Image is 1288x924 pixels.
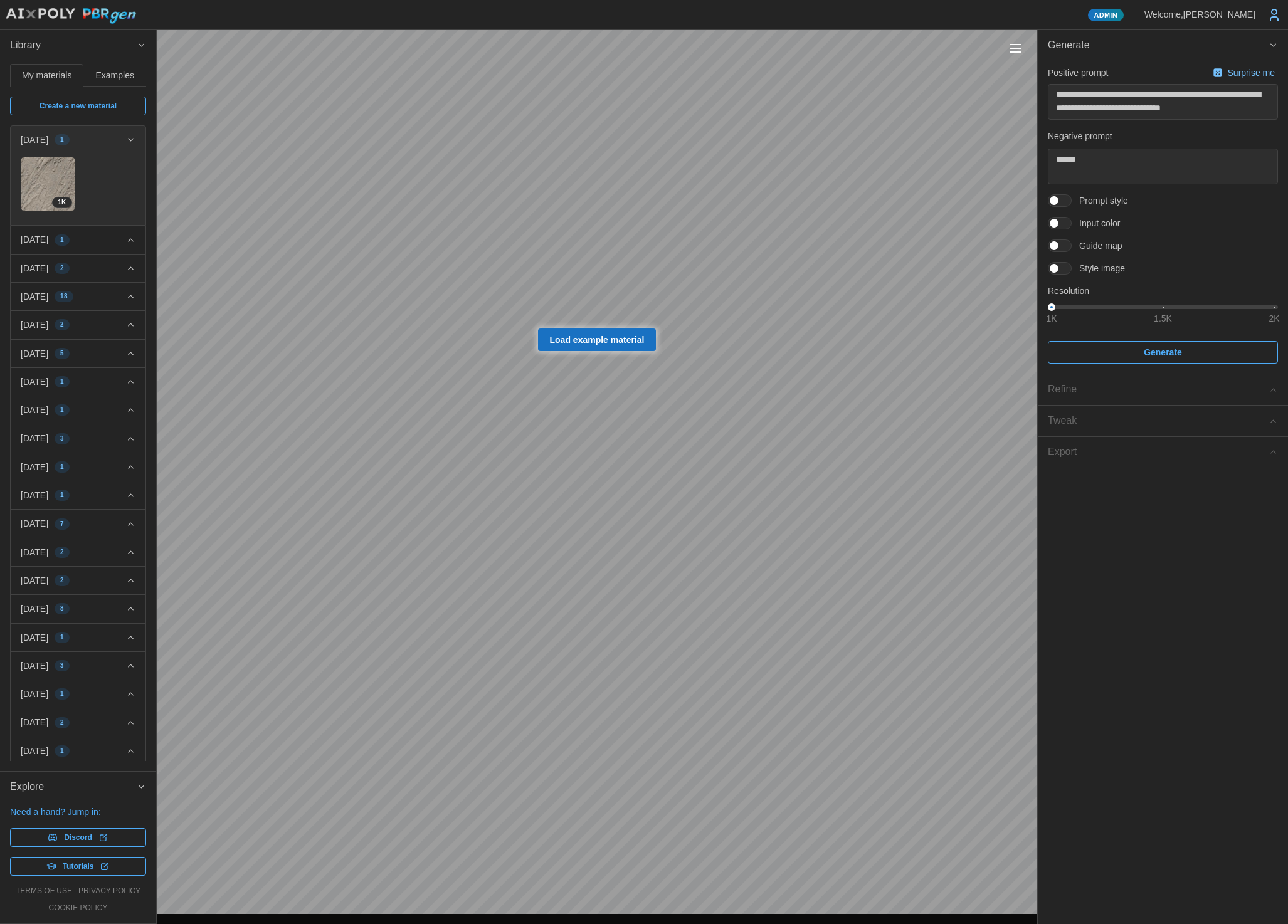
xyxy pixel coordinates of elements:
p: [DATE] [21,745,48,757]
div: Refine [1048,382,1269,397]
button: Generate [1048,341,1278,364]
span: Prompt style [1072,194,1128,207]
a: Discord [10,828,146,847]
p: [DATE] [21,659,48,672]
p: [DATE] [21,233,48,246]
span: 2 [60,547,64,557]
button: [DATE]1 [11,624,145,651]
button: [DATE]8 [11,595,145,622]
span: Export [1048,437,1269,468]
span: 1 [60,377,64,387]
span: Input color [1072,217,1120,229]
p: Resolution [1048,285,1278,297]
button: [DATE]1 [11,368,145,396]
button: Export [1038,437,1288,468]
a: cookie policy [48,903,107,913]
span: 2 [60,718,64,728]
p: Surprise me [1228,66,1277,79]
p: [DATE] [21,631,48,644]
img: AIxPoly PBRgen [5,8,137,24]
span: 2 [60,263,64,273]
button: [DATE]3 [11,652,145,680]
span: Generate [1144,342,1182,363]
button: Surprise me [1210,64,1278,81]
span: 1 [60,633,64,643]
p: [DATE] [21,546,48,559]
a: QLbTfSrvyxm7LfWUWjk71K [21,157,75,211]
span: 1 K [58,197,66,207]
p: [DATE] [21,432,48,444]
div: Generate [1038,61,1288,374]
button: [DATE]1 [11,737,145,765]
p: [DATE] [21,404,48,416]
span: Explore [10,772,137,802]
span: Style image [1072,262,1125,275]
span: 1 [60,462,64,472]
span: 1 [60,135,64,145]
span: Discord [64,829,92,846]
span: Tweak [1048,406,1269,436]
span: 3 [60,434,64,444]
button: [DATE]2 [11,567,145,594]
p: [DATE] [21,461,48,473]
p: Need a hand? Jump in: [10,806,146,818]
p: Negative prompt [1048,130,1278,142]
span: Examples [96,71,134,80]
p: [DATE] [21,688,48,700]
span: 2 [60,320,64,330]
p: [DATE] [21,134,48,146]
p: [DATE] [21,262,48,275]
p: [DATE] [21,517,48,530]
span: 3 [60,661,64,671]
span: Generate [1048,30,1269,61]
p: [DATE] [21,290,48,303]
span: 1 [60,490,64,500]
p: [DATE] [21,574,48,587]
button: [DATE]2 [11,708,145,736]
span: Admin [1094,9,1117,21]
p: [DATE] [21,318,48,331]
div: [DATE]1 [11,154,145,225]
p: Positive prompt [1048,66,1108,79]
button: [DATE]1 [11,126,145,154]
button: Toggle viewport controls [1007,39,1025,57]
span: Guide map [1072,239,1122,252]
p: [DATE] [21,716,48,728]
p: [DATE] [21,347,48,360]
span: 1 [60,689,64,699]
button: [DATE]18 [11,283,145,310]
span: Load example material [550,329,645,350]
span: 1 [60,235,64,245]
span: 5 [60,349,64,359]
a: Load example material [538,328,657,351]
button: [DATE]2 [11,311,145,339]
span: 18 [60,291,68,302]
button: [DATE]1 [11,453,145,481]
span: My materials [22,71,71,80]
button: [DATE]2 [11,255,145,282]
p: Welcome, [PERSON_NAME] [1144,8,1255,21]
button: [DATE]7 [11,510,145,537]
span: 8 [60,604,64,614]
span: Create a new material [40,97,117,115]
span: 7 [60,519,64,529]
button: [DATE]2 [11,538,145,566]
button: [DATE]1 [11,226,145,253]
button: [DATE]1 [11,396,145,424]
button: [DATE]1 [11,481,145,509]
button: [DATE]5 [11,340,145,367]
button: Generate [1038,30,1288,61]
a: Create a new material [10,97,146,115]
button: [DATE]3 [11,424,145,452]
p: [DATE] [21,375,48,388]
p: [DATE] [21,489,48,501]
span: Library [10,30,137,61]
span: 1 [60,746,64,756]
a: Tutorials [10,857,146,876]
span: 1 [60,405,64,415]
p: [DATE] [21,602,48,615]
button: Tweak [1038,406,1288,436]
button: [DATE]1 [11,680,145,708]
span: Tutorials [63,858,94,875]
span: 2 [60,575,64,585]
